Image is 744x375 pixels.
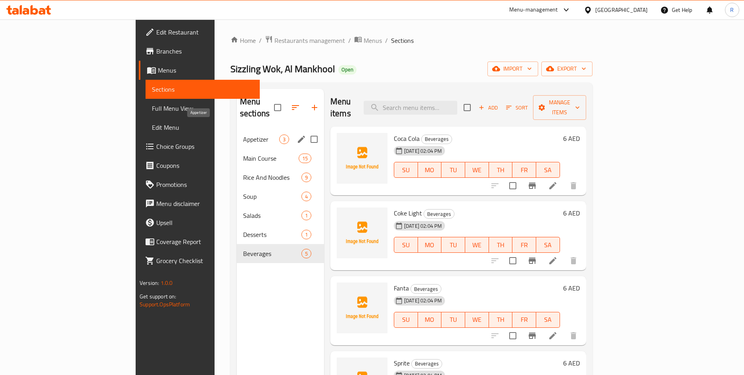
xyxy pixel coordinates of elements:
[394,357,410,369] span: Sprite
[274,36,345,45] span: Restaurants management
[243,135,279,144] span: Appetizer
[516,239,533,251] span: FR
[301,173,311,182] div: items
[301,211,311,220] div: items
[394,207,422,219] span: Coke Light
[477,103,499,112] span: Add
[156,199,253,208] span: Menu disclaimer
[299,155,311,162] span: 15
[243,192,301,201] span: Soup
[140,278,159,288] span: Version:
[139,156,260,175] a: Coupons
[563,133,580,144] h6: 6 AED
[465,237,489,253] button: WE
[548,331,558,340] a: Edit menu item
[441,312,465,328] button: TU
[280,136,289,143] span: 3
[397,164,415,176] span: SU
[230,35,593,46] nav: breadcrumb
[348,36,351,45] li: /
[139,137,260,156] a: Choice Groups
[139,175,260,194] a: Promotions
[506,103,528,112] span: Sort
[394,282,409,294] span: Fanta
[139,23,260,42] a: Edit Restaurant
[156,237,253,246] span: Coverage Report
[230,60,335,78] span: Sizzling Wok, Al Mankhool
[301,230,311,239] div: items
[301,192,311,201] div: items
[516,164,533,176] span: FR
[459,99,476,116] span: Select section
[243,230,301,239] span: Desserts
[411,359,442,369] div: Beverages
[330,96,354,119] h2: Menu items
[445,314,462,325] span: TU
[139,232,260,251] a: Coverage Report
[401,222,445,230] span: [DATE] 02:04 PM
[539,239,557,251] span: SA
[385,36,388,45] li: /
[237,127,324,266] nav: Menu sections
[523,251,542,270] button: Branch-specific-item
[424,210,454,219] span: Beverages
[492,314,510,325] span: TH
[541,62,593,76] button: export
[139,251,260,270] a: Grocery Checklist
[445,164,462,176] span: TU
[394,162,418,178] button: SU
[139,194,260,213] a: Menu disclaimer
[338,66,357,73] span: Open
[563,358,580,369] h6: 6 AED
[418,312,442,328] button: MO
[156,180,253,189] span: Promotions
[299,154,311,163] div: items
[468,239,486,251] span: WE
[563,208,580,219] h6: 6 AED
[548,256,558,265] a: Edit menu item
[146,118,260,137] a: Edit Menu
[302,231,311,238] span: 1
[337,208,387,258] img: Coke Light
[152,123,253,132] span: Edit Menu
[286,98,305,117] span: Sort sections
[338,65,357,75] div: Open
[512,237,536,253] button: FR
[468,164,486,176] span: WE
[237,244,324,263] div: Beverages5
[139,213,260,232] a: Upsell
[401,147,445,155] span: [DATE] 02:04 PM
[445,239,462,251] span: TU
[523,176,542,195] button: Branch-specific-item
[391,36,414,45] span: Sections
[476,102,501,114] span: Add item
[421,239,439,251] span: MO
[354,35,382,46] a: Menus
[158,65,253,75] span: Menus
[364,36,382,45] span: Menus
[412,359,442,368] span: Beverages
[595,6,648,14] div: [GEOGRAPHIC_DATA]
[492,164,510,176] span: TH
[146,99,260,118] a: Full Menu View
[302,174,311,181] span: 9
[564,326,583,345] button: delete
[730,6,734,14] span: R
[487,62,538,76] button: import
[504,252,521,269] span: Select to update
[243,249,301,258] span: Beverages
[152,85,253,94] span: Sections
[536,312,560,328] button: SA
[523,326,542,345] button: Branch-specific-item
[301,249,311,258] div: items
[259,36,262,45] li: /
[489,312,513,328] button: TH
[539,164,557,176] span: SA
[295,133,307,145] button: edit
[156,218,253,227] span: Upsell
[504,327,521,344] span: Select to update
[489,237,513,253] button: TH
